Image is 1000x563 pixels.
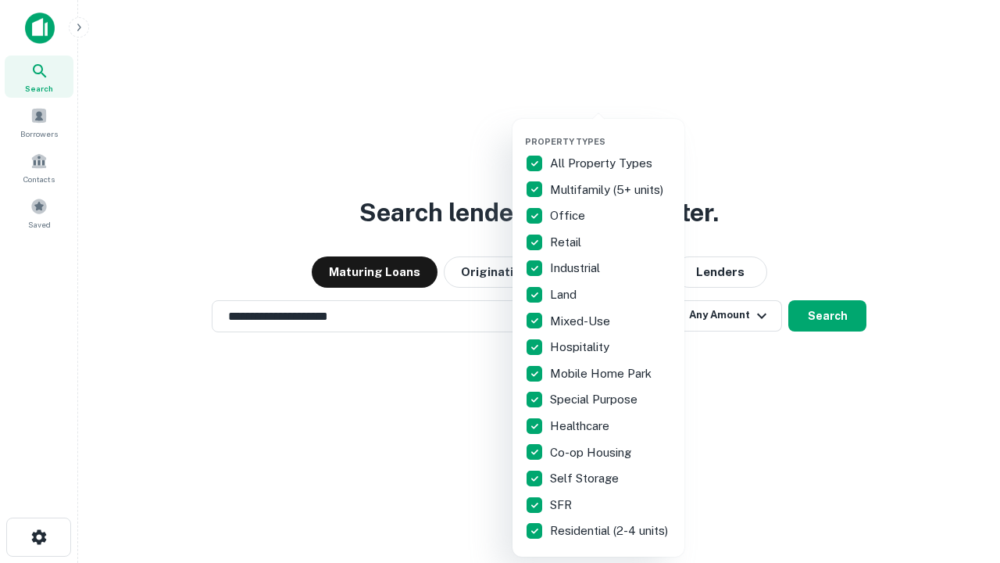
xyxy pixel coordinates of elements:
p: Office [550,206,588,225]
p: Mixed-Use [550,312,613,331]
iframe: Chat Widget [922,438,1000,513]
p: Special Purpose [550,390,641,409]
p: Residential (2-4 units) [550,522,671,540]
p: Co-op Housing [550,443,634,462]
p: Hospitality [550,338,612,357]
p: Retail [550,233,584,252]
p: Self Storage [550,469,622,488]
p: Land [550,285,580,304]
p: All Property Types [550,154,655,173]
p: Industrial [550,259,603,278]
p: Multifamily (5+ units) [550,181,666,199]
p: Mobile Home Park [550,364,655,383]
p: SFR [550,496,575,515]
p: Healthcare [550,417,612,436]
span: Property Types [525,137,605,146]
